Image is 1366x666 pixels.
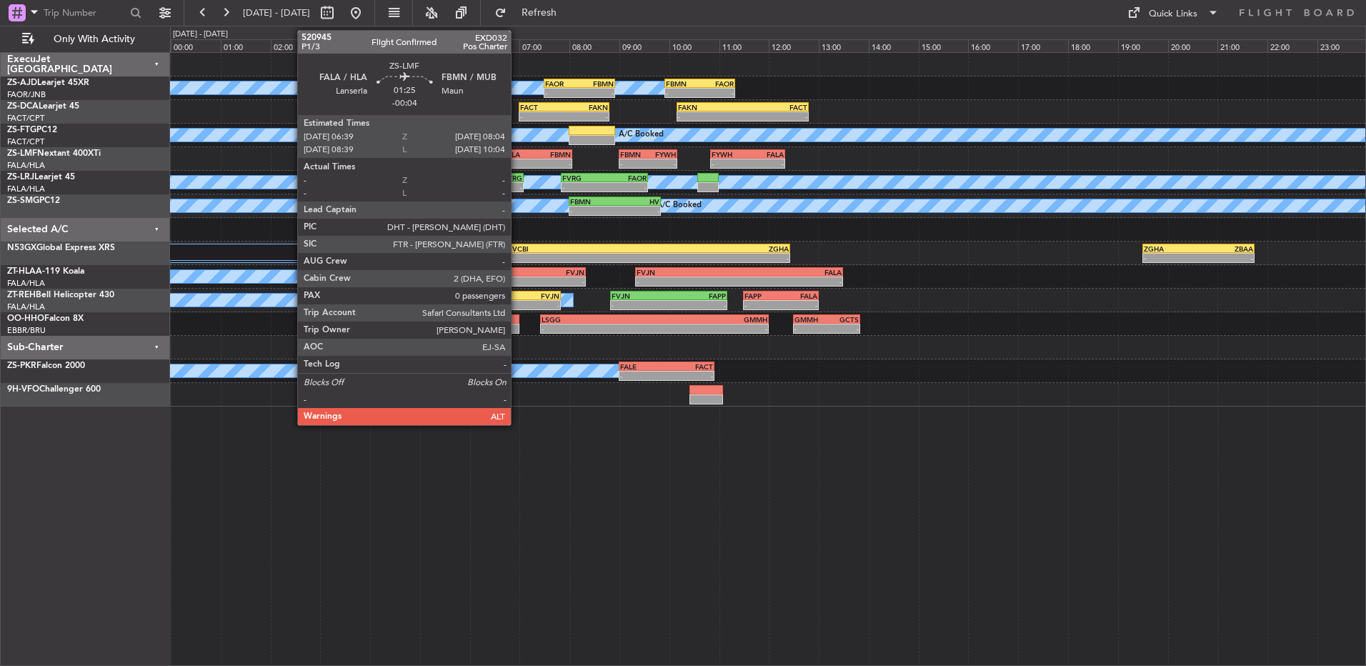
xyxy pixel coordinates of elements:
[654,324,767,333] div: -
[637,268,739,277] div: FVJN
[7,102,79,111] a: ZS-DCALearjet 45
[564,103,607,111] div: FAKN
[620,372,667,380] div: -
[7,149,37,158] span: ZS-LMF
[7,160,45,171] a: FALA/HLA
[1198,244,1253,253] div: ZBAA
[648,159,676,168] div: -
[542,324,654,333] div: -
[669,292,726,300] div: FAPP
[7,244,115,252] a: N53GXGlobal Express XRS
[712,150,748,159] div: FYWH
[781,292,817,300] div: FALA
[7,314,84,323] a: OO-HHOFalcon 8X
[462,292,511,300] div: FVRG
[669,301,726,309] div: -
[712,159,748,168] div: -
[7,79,89,87] a: ZS-AJDLearjet 45XR
[7,385,101,394] a: 9H-VFOChallenger 600
[669,39,719,52] div: 10:00
[7,362,36,370] span: ZS-PKR
[488,1,574,24] button: Refresh
[604,183,647,192] div: -
[7,291,114,299] a: ZT-REHBell Helicopter 430
[650,254,789,262] div: -
[604,174,647,182] div: FAOR
[700,79,734,88] div: FAOR
[545,89,579,97] div: -
[7,113,44,124] a: FACT/CPT
[794,315,827,324] div: GMMH
[562,174,604,182] div: FVRG
[612,301,669,309] div: -
[470,39,520,52] div: 06:00
[320,39,370,52] div: 03:00
[545,79,579,88] div: FAOR
[769,39,819,52] div: 12:00
[44,2,126,24] input: Trip Number
[869,39,919,52] div: 14:00
[511,292,559,300] div: FVJN
[503,159,537,168] div: -
[243,6,310,19] span: [DATE] - [DATE]
[7,149,101,158] a: ZS-LMFNextant 400XTi
[370,39,420,52] div: 04:00
[7,267,84,276] a: ZT-HLAA-119 Koala
[7,362,85,370] a: ZS-PKRFalcon 2000
[37,34,151,44] span: Only With Activity
[1149,7,1197,21] div: Quick Links
[739,277,842,286] div: -
[173,29,228,41] div: [DATE] - [DATE]
[748,159,784,168] div: -
[462,268,523,277] div: FVRG
[743,103,807,111] div: FACT
[511,301,559,309] div: -
[1068,39,1118,52] div: 18:00
[509,8,569,18] span: Refresh
[542,315,654,324] div: LSGG
[1120,1,1226,24] button: Quick Links
[7,126,57,134] a: ZS-FTGPC12
[612,292,669,300] div: FVJN
[7,267,36,276] span: ZT-HLA
[537,159,572,168] div: -
[7,302,45,312] a: FALA/HLA
[462,301,511,309] div: -
[450,183,487,192] div: -
[748,150,784,159] div: FALA
[650,244,789,253] div: ZGHA
[739,268,842,277] div: FALA
[666,89,700,97] div: -
[1198,254,1253,262] div: -
[512,254,651,262] div: -
[1144,254,1199,262] div: -
[1144,244,1199,253] div: ZGHA
[678,112,742,121] div: -
[1118,39,1168,52] div: 19:00
[447,249,455,255] img: arrow-gray.svg
[614,197,659,206] div: HV
[486,174,522,182] div: FVRG
[7,89,46,100] a: FAOR/JNB
[562,183,604,192] div: -
[7,79,37,87] span: ZS-AJD
[221,39,271,52] div: 01:00
[719,39,769,52] div: 11:00
[420,39,470,52] div: 05:00
[637,277,739,286] div: -
[78,247,447,259] label: 2 Flight Legs
[7,197,39,205] span: ZS-SMG
[827,324,859,333] div: -
[827,315,859,324] div: GCTS
[503,150,537,159] div: FALA
[7,278,45,289] a: FALA/HLA
[620,150,648,159] div: FBMN
[570,197,614,206] div: FBMN
[7,197,60,205] a: ZS-SMGPC12
[1168,39,1218,52] div: 20:00
[524,277,584,286] div: -
[744,301,781,309] div: -
[579,89,614,97] div: -
[520,112,564,121] div: -
[919,39,969,52] div: 15:00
